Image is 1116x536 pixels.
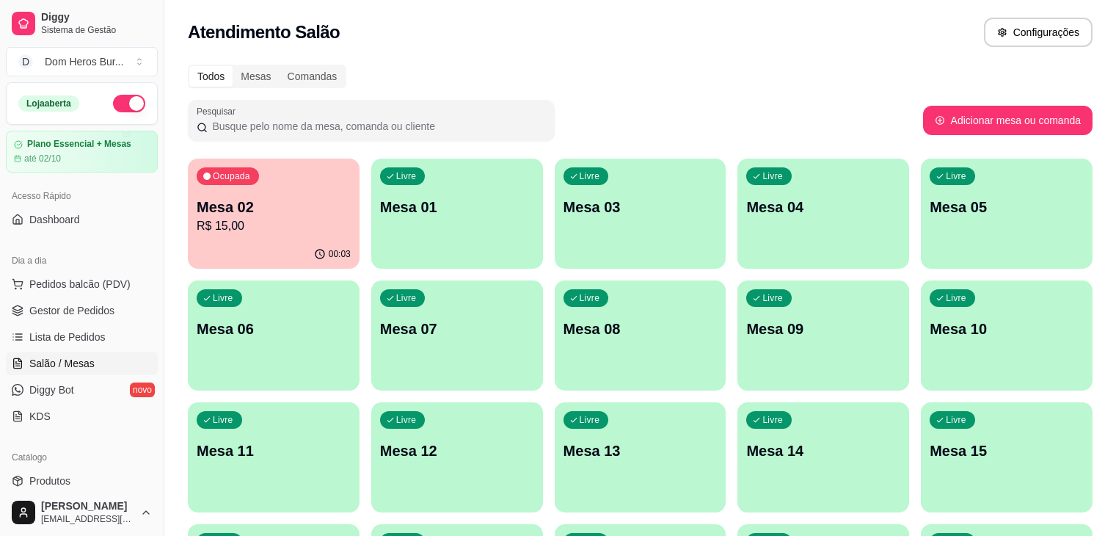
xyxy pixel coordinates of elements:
span: Salão / Mesas [29,356,95,371]
p: Mesa 14 [746,441,900,461]
p: Livre [213,292,233,304]
a: Gestor de Pedidos [6,299,158,322]
div: Todos [189,66,233,87]
p: Livre [580,292,600,304]
p: Mesa 09 [746,319,900,339]
p: Livre [946,170,966,182]
p: Livre [762,170,783,182]
a: Dashboard [6,208,158,231]
div: Mesas [233,66,279,87]
p: Mesa 06 [197,319,351,339]
p: Livre [946,414,966,426]
a: KDS [6,405,158,428]
div: Loja aberta [18,95,79,112]
p: Mesa 05 [930,197,1084,217]
p: Livre [762,292,783,304]
p: Mesa 08 [564,319,718,339]
a: Plano Essencial + Mesasaté 02/10 [6,131,158,173]
a: Salão / Mesas [6,352,158,375]
span: Diggy [41,11,152,24]
div: Dom Heros Bur ... [45,54,123,69]
button: LivreMesa 06 [188,280,360,391]
article: Plano Essencial + Mesas [27,139,131,150]
p: Ocupada [213,170,250,182]
button: LivreMesa 13 [555,402,726,513]
span: Lista de Pedidos [29,330,106,344]
span: Sistema de Gestão [41,24,152,36]
p: Livre [580,414,600,426]
div: Catálogo [6,446,158,469]
p: Livre [580,170,600,182]
button: Configurações [984,18,1093,47]
button: Adicionar mesa ou comanda [923,106,1093,135]
button: OcupadaMesa 02R$ 15,0000:03 [188,159,360,269]
span: [PERSON_NAME] [41,500,134,513]
span: [EMAIL_ADDRESS][DOMAIN_NAME] [41,513,134,525]
p: Mesa 13 [564,441,718,461]
input: Pesquisar [208,119,546,134]
article: até 02/10 [24,153,61,164]
p: Mesa 04 [746,197,900,217]
p: Livre [396,414,417,426]
p: Livre [762,414,783,426]
p: Mesa 12 [380,441,534,461]
label: Pesquisar [197,105,241,117]
p: Livre [396,170,417,182]
span: D [18,54,33,69]
button: LivreMesa 11 [188,402,360,513]
div: Acesso Rápido [6,184,158,208]
a: Diggy Botnovo [6,378,158,402]
button: Select a team [6,47,158,76]
p: Mesa 10 [930,319,1084,339]
p: Livre [946,292,966,304]
span: KDS [29,409,51,424]
div: Dia a dia [6,249,158,272]
button: LivreMesa 09 [737,280,909,391]
button: LivreMesa 05 [921,159,1093,269]
button: LivreMesa 01 [371,159,543,269]
div: Comandas [280,66,346,87]
a: Produtos [6,469,158,493]
button: Pedidos balcão (PDV) [6,272,158,296]
button: [PERSON_NAME][EMAIL_ADDRESS][DOMAIN_NAME] [6,495,158,530]
span: Diggy Bot [29,383,74,397]
button: LivreMesa 12 [371,402,543,513]
button: LivreMesa 03 [555,159,726,269]
button: LivreMesa 04 [737,159,909,269]
button: LivreMesa 07 [371,280,543,391]
p: Mesa 03 [564,197,718,217]
button: LivreMesa 08 [555,280,726,391]
p: Mesa 02 [197,197,351,217]
h2: Atendimento Salão [188,21,340,44]
p: R$ 15,00 [197,217,351,235]
span: Pedidos balcão (PDV) [29,277,131,291]
p: Mesa 07 [380,319,534,339]
a: Lista de Pedidos [6,325,158,349]
p: Livre [396,292,417,304]
p: Mesa 11 [197,441,351,461]
span: Dashboard [29,212,80,227]
a: DiggySistema de Gestão [6,6,158,41]
button: Alterar Status [113,95,145,112]
button: LivreMesa 10 [921,280,1093,391]
button: LivreMesa 15 [921,402,1093,513]
p: 00:03 [329,248,351,260]
p: Mesa 15 [930,441,1084,461]
button: LivreMesa 14 [737,402,909,513]
p: Livre [213,414,233,426]
span: Produtos [29,474,70,488]
span: Gestor de Pedidos [29,303,114,318]
p: Mesa 01 [380,197,534,217]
